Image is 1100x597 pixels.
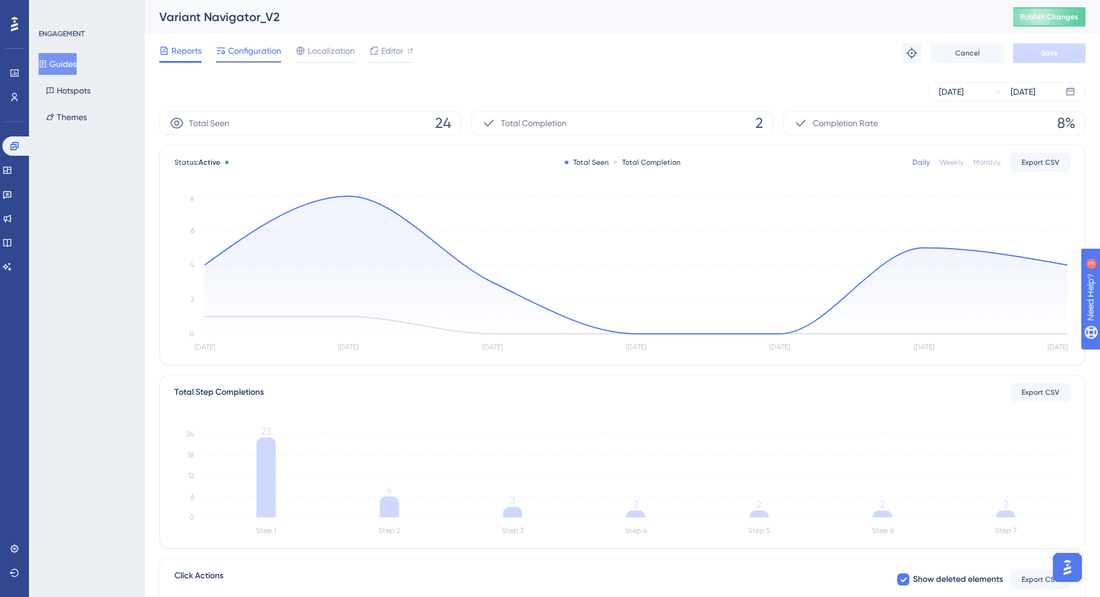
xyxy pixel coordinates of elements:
tspan: [DATE] [1048,343,1068,351]
span: Publish Changes [1020,12,1078,22]
tspan: 23 [261,426,271,437]
span: Status: [174,158,220,167]
span: Save [1041,48,1058,58]
iframe: UserGuiding AI Assistant Launcher [1049,549,1086,586]
tspan: Step 7 [995,526,1017,535]
span: 24 [435,113,451,133]
button: Publish Changes [1013,7,1086,27]
tspan: Step 2 [378,526,400,535]
div: Weekly [939,158,964,167]
div: [DATE] [939,85,964,99]
span: 8% [1057,113,1075,133]
div: Variant Navigator_V2 [159,8,983,25]
tspan: 24 [186,430,194,438]
div: Total Seen [565,158,609,167]
div: Monthly [973,158,1000,167]
span: Localization [308,43,355,58]
span: Cancel [955,48,980,58]
tspan: [DATE] [194,343,215,351]
tspan: 4 [190,261,194,269]
div: Total Completion [614,158,681,167]
tspan: 2 [880,499,885,510]
span: Configuration [228,43,281,58]
tspan: Step 4 [625,526,647,535]
span: Export CSV [1022,388,1060,397]
span: Export CSV [1022,158,1060,167]
tspan: 0 [189,330,194,338]
tspan: Step 5 [748,526,770,535]
span: Reports [171,43,202,58]
button: Export CSV [1010,383,1070,402]
tspan: 2 [634,499,638,510]
button: Cancel [931,43,1003,63]
tspan: 6 [191,226,194,235]
tspan: 2 [1003,499,1008,510]
span: Editor [381,43,404,58]
tspan: 2 [757,499,761,510]
button: Export CSV [1010,570,1070,589]
tspan: 6 [191,493,194,501]
tspan: 0 [189,513,194,522]
div: 3 [84,6,87,16]
tspan: 18 [188,451,194,459]
span: Active [199,158,220,167]
tspan: 6 [387,485,392,496]
button: Guides [39,53,77,75]
button: Save [1013,43,1086,63]
div: Daily [912,158,930,167]
span: 2 [755,113,763,133]
button: Themes [39,106,94,128]
tspan: 3 [510,495,515,506]
tspan: [DATE] [914,343,934,351]
span: Completion Rate [813,116,878,130]
div: [DATE] [1011,85,1035,99]
tspan: 2 [191,295,194,304]
button: Export CSV [1010,153,1070,172]
div: ENGAGEMENT [39,29,84,39]
span: Export CSV [1022,575,1060,584]
button: Hotspots [39,80,98,101]
tspan: 8 [190,195,194,203]
span: Show deleted elements [913,572,1003,587]
tspan: Step 6 [872,526,894,535]
tspan: 12 [188,471,194,480]
span: Click Actions [174,569,223,590]
tspan: Step 1 [256,526,276,535]
div: Total Step Completions [174,385,264,400]
tspan: [DATE] [769,343,790,351]
tspan: Step 3 [502,526,524,535]
span: Need Help? [28,3,75,18]
span: Total Seen [189,116,229,130]
tspan: [DATE] [626,343,646,351]
tspan: [DATE] [482,343,503,351]
span: Total Completion [501,116,567,130]
tspan: [DATE] [338,343,358,351]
